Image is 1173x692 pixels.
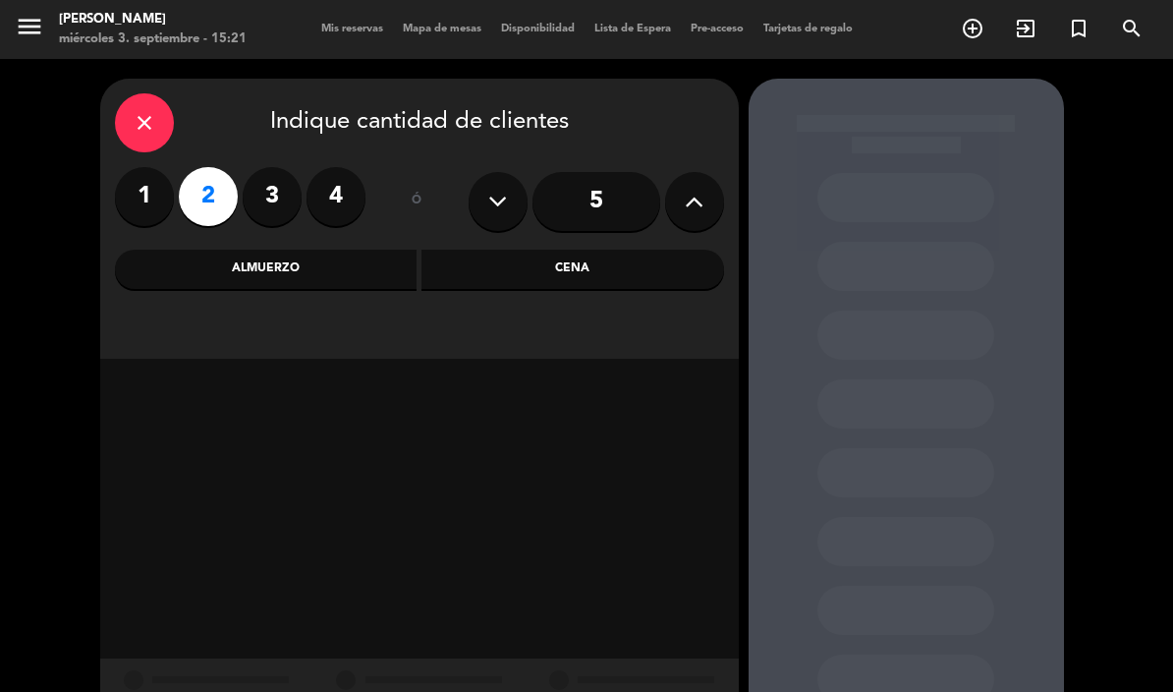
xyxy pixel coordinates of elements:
div: Cena [421,250,724,289]
span: Lista de Espera [585,24,681,34]
span: BUSCAR [1105,12,1158,45]
i: search [1120,17,1144,40]
span: Mis reservas [311,24,393,34]
label: 1 [115,167,174,226]
div: Indique cantidad de clientes [115,93,724,152]
div: ó [385,167,449,236]
span: Reserva especial [1052,12,1105,45]
span: Pre-acceso [681,24,754,34]
i: exit_to_app [1014,17,1037,40]
span: Tarjetas de regalo [754,24,863,34]
i: turned_in_not [1067,17,1090,40]
i: close [133,111,156,135]
label: 3 [243,167,302,226]
label: 2 [179,167,238,226]
span: WALK IN [999,12,1052,45]
button: menu [15,12,44,48]
div: miércoles 3. septiembre - 15:21 [59,29,247,49]
i: add_circle_outline [961,17,984,40]
div: Almuerzo [115,250,418,289]
div: [PERSON_NAME] [59,10,247,29]
span: RESERVAR MESA [946,12,999,45]
label: 4 [307,167,365,226]
span: Disponibilidad [491,24,585,34]
span: Mapa de mesas [393,24,491,34]
i: menu [15,12,44,41]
